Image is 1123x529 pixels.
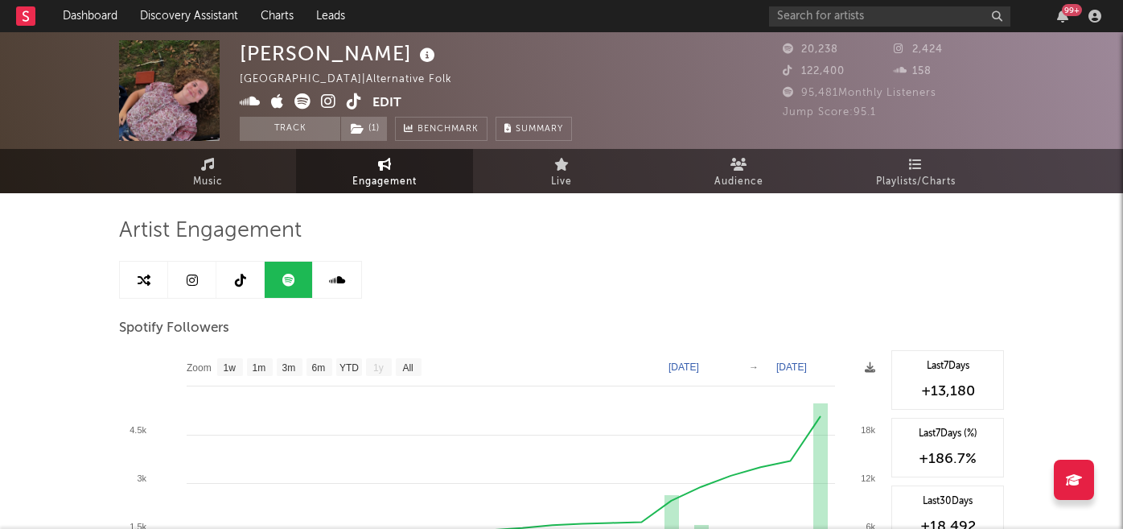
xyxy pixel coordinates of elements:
[340,117,388,141] span: ( 1 )
[312,362,326,374] text: 6m
[193,172,223,192] span: Music
[282,362,296,374] text: 3m
[714,172,763,192] span: Audience
[783,88,936,98] span: 95,481 Monthly Listeners
[240,70,471,89] div: [GEOGRAPHIC_DATA] | Alternative Folk
[668,362,699,373] text: [DATE]
[749,362,759,373] text: →
[776,362,807,373] text: [DATE]
[894,44,943,55] span: 2,424
[769,6,1010,27] input: Search for artists
[119,221,302,241] span: Artist Engagement
[473,149,650,193] a: Live
[372,93,401,114] button: Edit
[395,117,487,141] a: Benchmark
[827,149,1004,193] a: Playlists/Charts
[1057,10,1068,23] button: 99+
[900,494,995,509] div: Last 30 Days
[876,172,956,192] span: Playlists/Charts
[900,359,995,374] div: Last 7 Days
[352,172,417,192] span: Engagement
[240,117,340,141] button: Track
[783,66,845,76] span: 122,400
[861,473,875,483] text: 12k
[861,425,875,435] text: 18k
[119,149,296,193] a: Music
[650,149,827,193] a: Audience
[516,125,563,134] span: Summary
[551,172,572,192] span: Live
[900,449,995,469] div: +186.7 %
[137,473,146,483] text: 3k
[894,66,932,76] span: 158
[296,149,473,193] a: Engagement
[341,117,387,141] button: (1)
[783,107,876,118] span: Jump Score: 95.1
[402,362,413,374] text: All
[1062,4,1082,16] div: 99 +
[253,362,266,374] text: 1m
[119,319,229,338] span: Spotify Followers
[224,362,237,374] text: 1w
[373,362,384,374] text: 1y
[187,362,212,374] text: Zoom
[900,427,995,441] div: Last 7 Days (%)
[240,40,439,67] div: [PERSON_NAME]
[418,120,479,139] span: Benchmark
[496,117,572,141] button: Summary
[783,44,838,55] span: 20,238
[130,425,146,435] text: 4.5k
[900,382,995,401] div: +13,180
[339,362,359,374] text: YTD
